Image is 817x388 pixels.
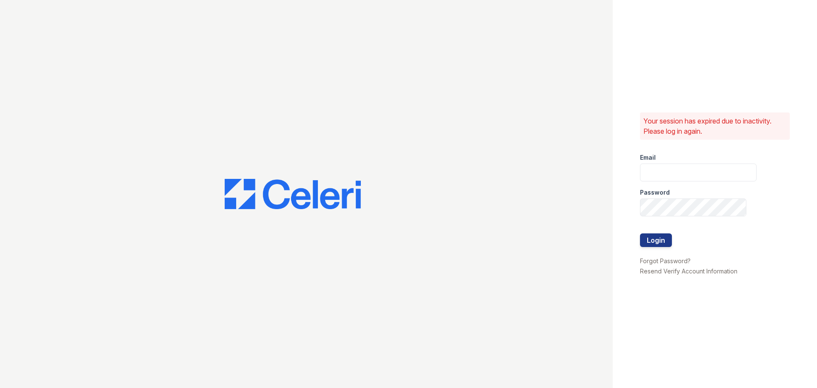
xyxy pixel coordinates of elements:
[640,153,656,162] label: Email
[640,267,737,275] a: Resend Verify Account Information
[640,257,691,264] a: Forgot Password?
[643,116,786,136] p: Your session has expired due to inactivity. Please log in again.
[225,179,361,210] img: CE_Logo_Blue-a8612792a0a2168367f1c8372b55b34899dd931a85d93a1a3d3e32e68fde9ad4.png
[640,188,670,197] label: Password
[640,233,672,247] button: Login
